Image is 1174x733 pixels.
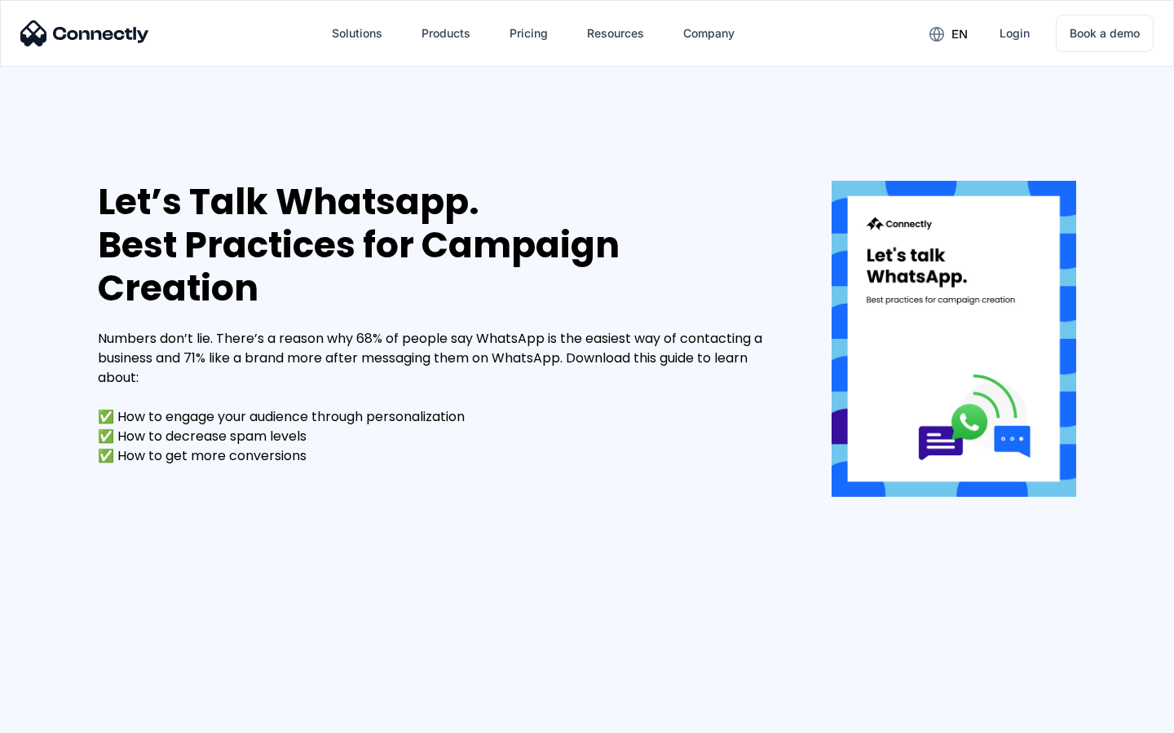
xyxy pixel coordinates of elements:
div: Resources [587,22,644,45]
div: Company [683,22,735,45]
div: en [951,23,968,46]
div: Solutions [332,22,382,45]
div: Let’s Talk Whatsapp. Best Practices for Campaign Creation [98,181,783,309]
a: Login [986,14,1043,53]
div: Pricing [510,22,548,45]
div: Numbers don’t lie. There’s a reason why 68% of people say WhatsApp is the easiest way of contacti... [98,329,783,466]
div: Products [421,22,470,45]
a: Book a demo [1056,15,1154,52]
img: Connectly Logo [20,20,149,46]
aside: Language selected: English [16,704,98,727]
a: Pricing [497,14,561,53]
div: Login [1000,22,1030,45]
ul: Language list [33,704,98,727]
